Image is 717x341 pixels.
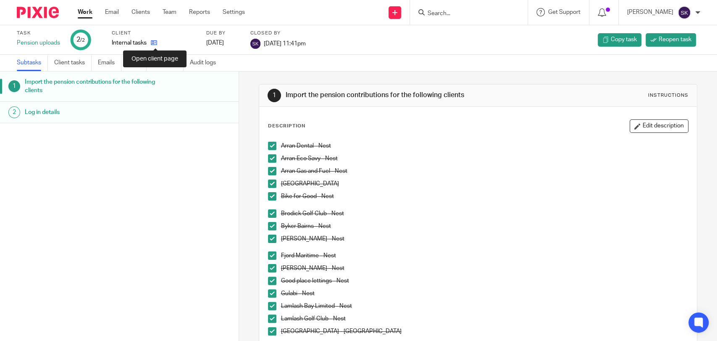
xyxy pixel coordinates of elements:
[427,10,502,18] input: Search
[8,80,20,92] div: 1
[281,192,688,201] p: Bike for Good - Nest
[112,30,196,37] label: Client
[281,222,688,230] p: Byker Bairns - Nest
[281,264,688,272] p: [PERSON_NAME] - Nest
[80,38,85,42] small: /2
[17,7,59,18] img: Pixie
[17,39,60,47] div: Pension uploads
[281,289,688,298] p: Gulabi - Nest
[153,55,184,71] a: Notes (0)
[8,106,20,118] div: 2
[286,91,496,100] h1: Import the pension contributions for the following clients
[105,8,119,16] a: Email
[281,277,688,285] p: Good place lettings - Nest
[17,30,60,37] label: Task
[281,302,688,310] p: Lamlash Bay Limited - Nest
[646,33,696,47] a: Reopen task
[17,55,48,71] a: Subtasks
[128,55,147,71] a: Files
[281,167,688,175] p: Arran Gas and Fuel - Nest
[223,8,245,16] a: Settings
[281,235,688,243] p: [PERSON_NAME] - Nest
[548,9,580,15] span: Get Support
[281,327,688,336] p: [GEOGRAPHIC_DATA] - [GEOGRAPHIC_DATA]
[190,55,222,71] a: Audit logs
[281,180,688,188] p: [GEOGRAPHIC_DATA]
[131,8,150,16] a: Clients
[268,89,281,102] div: 1
[250,39,260,49] img: svg%3E
[264,40,306,46] span: [DATE] 11:41pm
[206,39,240,47] div: [DATE]
[281,251,688,260] p: Fjord Maritime - Nest
[98,55,121,71] a: Emails
[76,35,85,45] div: 2
[648,92,688,99] div: Instructions
[78,8,92,16] a: Work
[281,142,688,150] p: Arran Dental - Nest
[627,8,673,16] p: [PERSON_NAME]
[281,154,688,163] p: Arran Eco Savy - Nest
[206,30,240,37] label: Due by
[250,30,306,37] label: Closed by
[25,76,162,97] h1: Import the pension contributions for the following clients
[281,209,688,218] p: Brodick Golf Club - Nest
[163,8,176,16] a: Team
[678,6,691,19] img: svg%3E
[611,35,637,44] span: Copy task
[659,35,691,44] span: Reopen task
[189,8,210,16] a: Reports
[598,33,641,47] a: Copy task
[25,106,162,119] h1: Log in details
[54,55,92,71] a: Client tasks
[112,39,147,47] p: Internal tasks
[630,119,688,133] button: Edit description
[281,315,688,323] p: Lamlash Golf Club - Nest
[268,123,305,130] p: Description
